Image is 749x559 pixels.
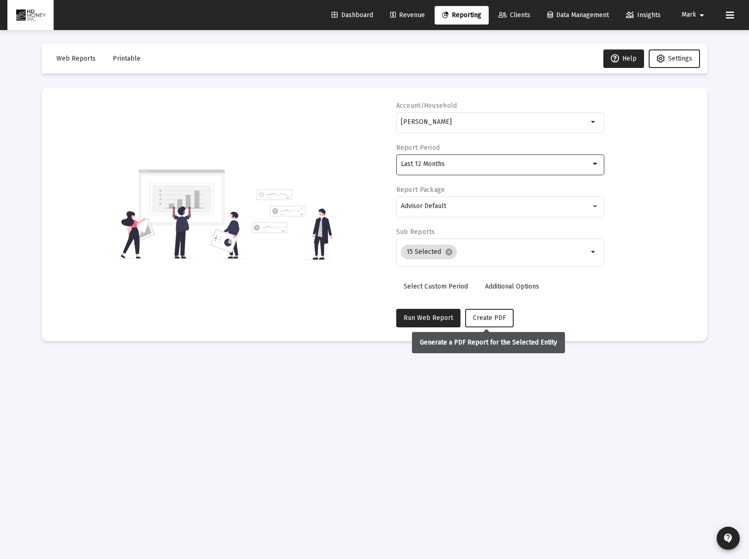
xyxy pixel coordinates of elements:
[396,186,445,194] label: Report Package
[603,49,644,68] button: Help
[540,6,616,25] a: Data Management
[401,243,588,261] mat-chip-list: Selection
[383,6,432,25] a: Revenue
[401,245,457,259] mat-chip: 15 Selected
[113,55,141,62] span: Printable
[401,202,446,210] span: Advisor Default
[396,144,440,152] label: Report Period
[465,309,514,327] button: Create PDF
[119,168,246,260] img: reporting
[473,314,506,322] span: Create PDF
[435,6,489,25] a: Reporting
[670,6,718,24] button: Mark
[696,6,707,25] mat-icon: arrow_drop_down
[611,55,637,62] span: Help
[396,228,435,236] label: Sub Reports
[49,49,103,68] button: Web Reports
[588,117,599,128] mat-icon: arrow_drop_down
[396,102,457,110] label: Account/Household
[404,283,468,290] span: Select Custom Period
[547,11,609,19] span: Data Management
[404,314,453,322] span: Run Web Report
[485,283,539,290] span: Additional Options
[445,248,453,256] mat-icon: cancel
[668,55,692,62] span: Settings
[723,533,734,544] mat-icon: contact_support
[396,309,460,327] button: Run Web Report
[401,160,445,168] span: Last 12 Months
[324,6,381,25] a: Dashboard
[626,11,661,19] span: Insights
[588,246,599,258] mat-icon: arrow_drop_down
[14,6,47,25] img: Dashboard
[105,49,148,68] button: Printable
[252,189,332,260] img: reporting-alt
[332,11,373,19] span: Dashboard
[491,6,538,25] a: Clients
[681,11,696,19] span: Mark
[442,11,481,19] span: Reporting
[649,49,700,68] button: Settings
[401,118,588,126] input: Search or select an account or household
[619,6,668,25] a: Insights
[390,11,425,19] span: Revenue
[498,11,530,19] span: Clients
[56,55,96,62] span: Web Reports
